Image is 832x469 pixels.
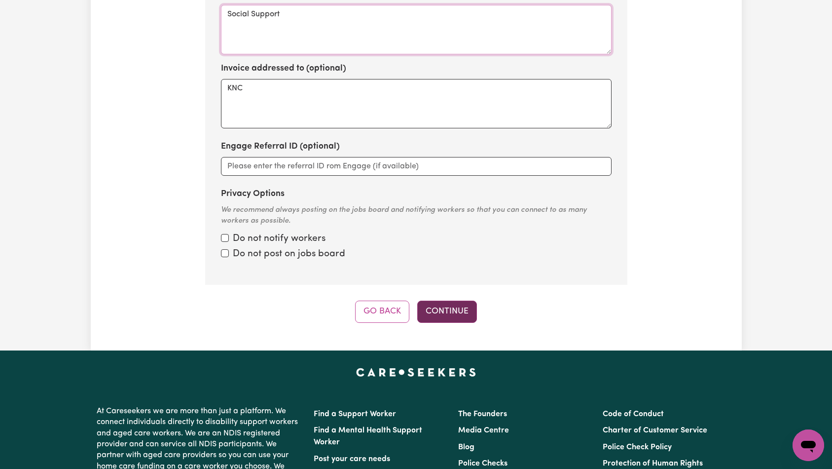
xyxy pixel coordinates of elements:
a: Protection of Human Rights [603,460,703,468]
div: We recommend always posting on the jobs board and notifying workers so that you can connect to as... [221,205,612,227]
a: The Founders [458,410,507,418]
textarea: KNC [221,79,612,128]
a: Careseekers home page [356,368,476,376]
a: Post your care needs [314,455,390,463]
a: Find a Support Worker [314,410,396,418]
a: Police Check Policy [603,443,672,451]
a: Charter of Customer Service [603,427,707,434]
label: Do not post on jobs board [233,247,345,262]
label: Engage Referral ID (optional) [221,140,340,153]
button: Continue [417,301,477,322]
a: Police Checks [458,460,507,468]
label: Do not notify workers [233,232,326,246]
a: Media Centre [458,427,509,434]
textarea: Social Support [221,5,612,54]
label: Privacy Options [221,188,285,200]
a: Code of Conduct [603,410,664,418]
input: Please enter the referral ID rom Engage (if available) [221,157,612,176]
a: Blog [458,443,474,451]
iframe: Button to launch messaging window [793,430,824,461]
a: Find a Mental Health Support Worker [314,427,422,446]
button: Go Back [355,301,409,322]
label: Invoice addressed to (optional) [221,62,346,75]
